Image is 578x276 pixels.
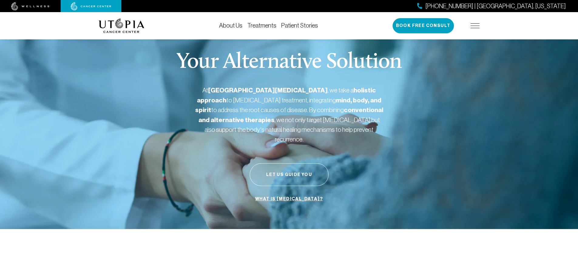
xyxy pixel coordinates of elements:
[176,52,402,73] p: Your Alternative Solution
[393,18,454,33] button: Book Free Consult
[254,193,324,205] a: What is [MEDICAL_DATA]?
[281,22,318,29] a: Patient Stories
[417,2,566,11] a: [PHONE_NUMBER] | [GEOGRAPHIC_DATA], [US_STATE]
[99,18,144,33] img: logo
[471,23,480,28] img: icon-hamburger
[425,2,566,11] span: [PHONE_NUMBER] | [GEOGRAPHIC_DATA], [US_STATE]
[11,2,49,11] img: wellness
[247,22,276,29] a: Treatments
[219,22,242,29] a: About Us
[208,86,328,94] strong: [GEOGRAPHIC_DATA][MEDICAL_DATA]
[195,85,383,144] p: At , we take a to [MEDICAL_DATA] treatment, integrating to address the root causes of disease. By...
[198,106,383,124] strong: conventional and alternative therapies
[71,2,111,11] img: cancer center
[250,163,329,186] button: Let Us Guide You
[197,86,376,104] strong: holistic approach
